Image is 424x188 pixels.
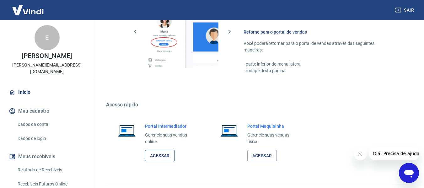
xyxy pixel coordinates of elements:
img: Imagem de um notebook aberto [216,123,242,138]
h6: Portal Maquininha [247,123,299,129]
h5: Acesso rápido [106,102,409,108]
img: Vindi [8,0,48,19]
p: Você poderá retornar para o portal de vendas através das seguintes maneiras: [244,40,394,53]
div: E [35,25,60,50]
p: - rodapé desta página [244,67,394,74]
a: Dados de login [15,132,86,145]
p: - parte inferior do menu lateral [244,61,394,67]
h6: Portal Intermediador [145,123,197,129]
a: Relatório de Recebíveis [15,164,86,176]
p: [PERSON_NAME] [22,53,72,59]
iframe: Fechar mensagem [354,148,367,160]
iframe: Botão para abrir a janela de mensagens [399,163,419,183]
a: Acessar [247,150,277,162]
img: Imagem de um notebook aberto [114,123,140,138]
iframe: Mensagem da empresa [369,147,419,160]
button: Meu cadastro [8,104,86,118]
p: Gerencie suas vendas online. [145,132,197,145]
h6: Retorne para o portal de vendas [244,29,394,35]
p: [PERSON_NAME][EMAIL_ADDRESS][DOMAIN_NAME] [5,62,89,75]
a: Acessar [145,150,175,162]
button: Sair [394,4,416,16]
a: Início [8,85,86,99]
span: Olá! Precisa de ajuda? [4,4,53,9]
p: Gerencie suas vendas física. [247,132,299,145]
button: Meus recebíveis [8,150,86,164]
a: Dados da conta [15,118,86,131]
